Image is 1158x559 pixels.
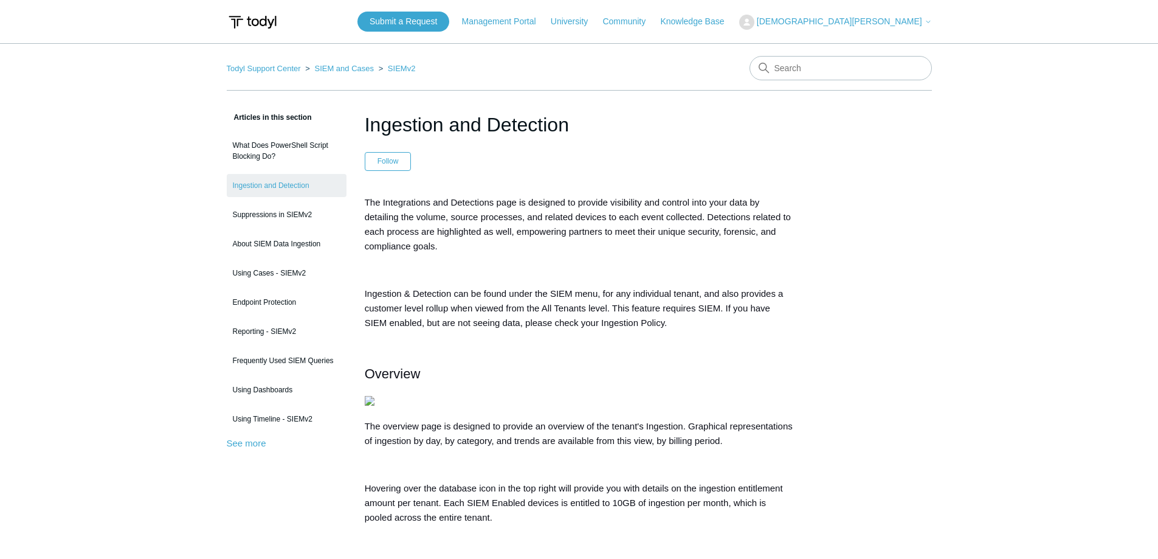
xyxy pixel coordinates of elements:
[227,320,346,343] a: Reporting - SIEMv2
[357,12,449,32] a: Submit a Request
[365,286,794,330] p: Ingestion & Detection can be found under the SIEM menu, for any individual tenant, and also provi...
[227,64,301,73] a: Todyl Support Center
[227,378,346,401] a: Using Dashboards
[757,16,922,26] span: [DEMOGRAPHIC_DATA][PERSON_NAME]
[227,134,346,168] a: What Does PowerShell Script Blocking Do?
[227,291,346,314] a: Endpoint Protection
[365,110,794,139] h1: Ingestion and Detection
[660,15,736,28] a: Knowledge Base
[602,15,658,28] a: Community
[365,197,791,251] span: The Integrations and Detections page is designed to provide visibility and control into your data...
[227,174,346,197] a: Ingestion and Detection
[551,15,600,28] a: University
[227,232,346,255] a: About SIEM Data Ingestion
[227,262,346,285] a: Using Cases - SIEMv2
[388,64,416,73] a: SIEMv2
[227,113,312,122] span: Articles in this section
[365,396,374,406] img: 26763576884371
[739,15,932,30] button: [DEMOGRAPHIC_DATA][PERSON_NAME]
[227,438,266,448] a: See more
[376,64,416,73] li: SIEMv2
[365,421,793,446] span: The overview page is designed to provide an overview of the tenant's Ingestion. Graphical represe...
[227,11,278,33] img: Todyl Support Center Help Center home page
[227,408,346,431] a: Using Timeline - SIEMv2
[227,203,346,226] a: Suppressions in SIEMv2
[227,64,303,73] li: Todyl Support Center
[314,64,374,73] a: SIEM and Cases
[227,349,346,372] a: Frequently Used SIEM Queries
[461,15,548,28] a: Management Portal
[365,152,412,170] button: Follow Article
[365,366,421,381] span: Overview
[750,56,932,80] input: Search
[365,483,783,523] span: Hovering over the database icon in the top right will provide you with details on the ingestion e...
[303,64,376,73] li: SIEM and Cases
